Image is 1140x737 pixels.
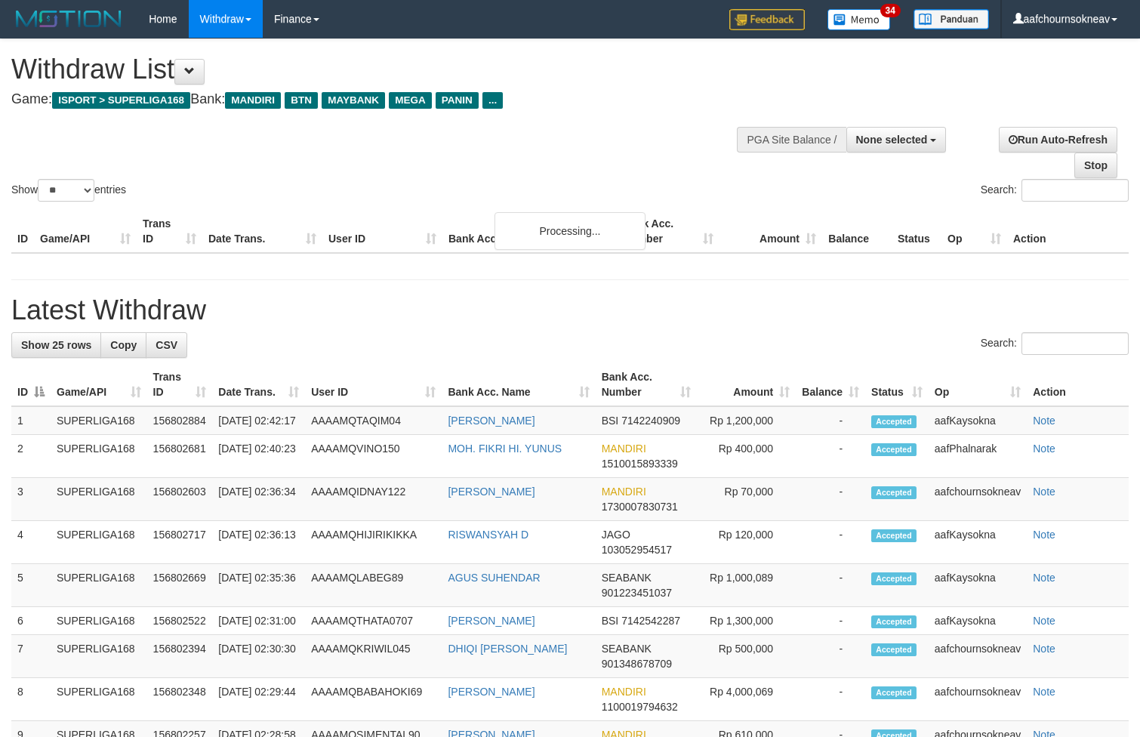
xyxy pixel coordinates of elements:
[305,406,442,435] td: AAAAMQTAQIM04
[602,658,672,670] span: Copy 901348678709 to clipboard
[1033,443,1055,455] a: Note
[602,615,619,627] span: BSI
[892,210,941,253] th: Status
[1021,332,1129,355] input: Search:
[914,9,989,29] img: panduan.png
[1033,643,1055,655] a: Note
[602,587,672,599] span: Copy 901223451037 to clipboard
[1033,615,1055,627] a: Note
[100,332,146,358] a: Copy
[697,478,796,521] td: Rp 70,000
[436,92,479,109] span: PANIN
[719,210,822,253] th: Amount
[11,295,1129,325] h1: Latest Withdraw
[51,678,147,721] td: SUPERLIGA168
[51,607,147,635] td: SUPERLIGA168
[225,92,281,109] span: MANDIRI
[305,435,442,478] td: AAAAMQVINO150
[11,363,51,406] th: ID: activate to sort column descending
[602,701,678,713] span: Copy 1100019794632 to clipboard
[11,607,51,635] td: 6
[212,521,305,564] td: [DATE] 02:36:13
[212,406,305,435] td: [DATE] 02:42:17
[865,363,929,406] th: Status: activate to sort column ascending
[621,615,680,627] span: Copy 7142542287 to clipboard
[285,92,318,109] span: BTN
[827,9,891,30] img: Button%20Memo.svg
[981,179,1129,202] label: Search:
[51,406,147,435] td: SUPERLIGA168
[147,406,213,435] td: 156802884
[602,415,619,427] span: BSI
[729,9,805,30] img: Feedback.jpg
[929,564,1027,607] td: aafKaysokna
[602,443,646,455] span: MANDIRI
[929,406,1027,435] td: aafKaysokna
[697,435,796,478] td: Rp 400,000
[442,210,617,253] th: Bank Acc. Name
[442,363,595,406] th: Bank Acc. Name: activate to sort column ascending
[602,643,652,655] span: SEABANK
[147,521,213,564] td: 156802717
[11,478,51,521] td: 3
[1033,572,1055,584] a: Note
[147,607,213,635] td: 156802522
[51,478,147,521] td: SUPERLIGA168
[482,92,503,109] span: ...
[305,521,442,564] td: AAAAMQHIJIRIKIKKA
[602,686,646,698] span: MANDIRI
[999,127,1117,153] a: Run Auto-Refresh
[822,210,892,253] th: Balance
[796,607,865,635] td: -
[448,615,535,627] a: [PERSON_NAME]
[1021,179,1129,202] input: Search:
[981,332,1129,355] label: Search:
[495,212,645,250] div: Processing...
[697,363,796,406] th: Amount: activate to sort column ascending
[11,635,51,678] td: 7
[21,339,91,351] span: Show 25 rows
[11,332,101,358] a: Show 25 rows
[51,635,147,678] td: SUPERLIGA168
[11,564,51,607] td: 5
[51,435,147,478] td: SUPERLIGA168
[796,406,865,435] td: -
[871,643,917,656] span: Accepted
[697,521,796,564] td: Rp 120,000
[596,363,697,406] th: Bank Acc. Number: activate to sort column ascending
[212,363,305,406] th: Date Trans.: activate to sort column ascending
[305,564,442,607] td: AAAAMQLABEG89
[147,635,213,678] td: 156802394
[1027,363,1129,406] th: Action
[796,363,865,406] th: Balance: activate to sort column ascending
[11,8,126,30] img: MOTION_logo.png
[202,210,322,253] th: Date Trans.
[1033,415,1055,427] a: Note
[11,406,51,435] td: 1
[602,501,678,513] span: Copy 1730007830731 to clipboard
[871,615,917,628] span: Accepted
[51,521,147,564] td: SUPERLIGA168
[11,54,745,85] h1: Withdraw List
[796,678,865,721] td: -
[871,529,917,542] span: Accepted
[929,678,1027,721] td: aafchournsokneav
[11,92,745,107] h4: Game: Bank:
[212,435,305,478] td: [DATE] 02:40:23
[871,572,917,585] span: Accepted
[156,339,177,351] span: CSV
[305,363,442,406] th: User ID: activate to sort column ascending
[305,478,442,521] td: AAAAMQIDNAY122
[796,478,865,521] td: -
[697,678,796,721] td: Rp 4,000,069
[796,521,865,564] td: -
[602,544,672,556] span: Copy 103052954517 to clipboard
[871,415,917,428] span: Accepted
[322,92,385,109] span: MAYBANK
[147,363,213,406] th: Trans ID: activate to sort column ascending
[448,643,567,655] a: DHIQI [PERSON_NAME]
[929,435,1027,478] td: aafPhalnarak
[389,92,432,109] span: MEGA
[1007,210,1129,253] th: Action
[146,332,187,358] a: CSV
